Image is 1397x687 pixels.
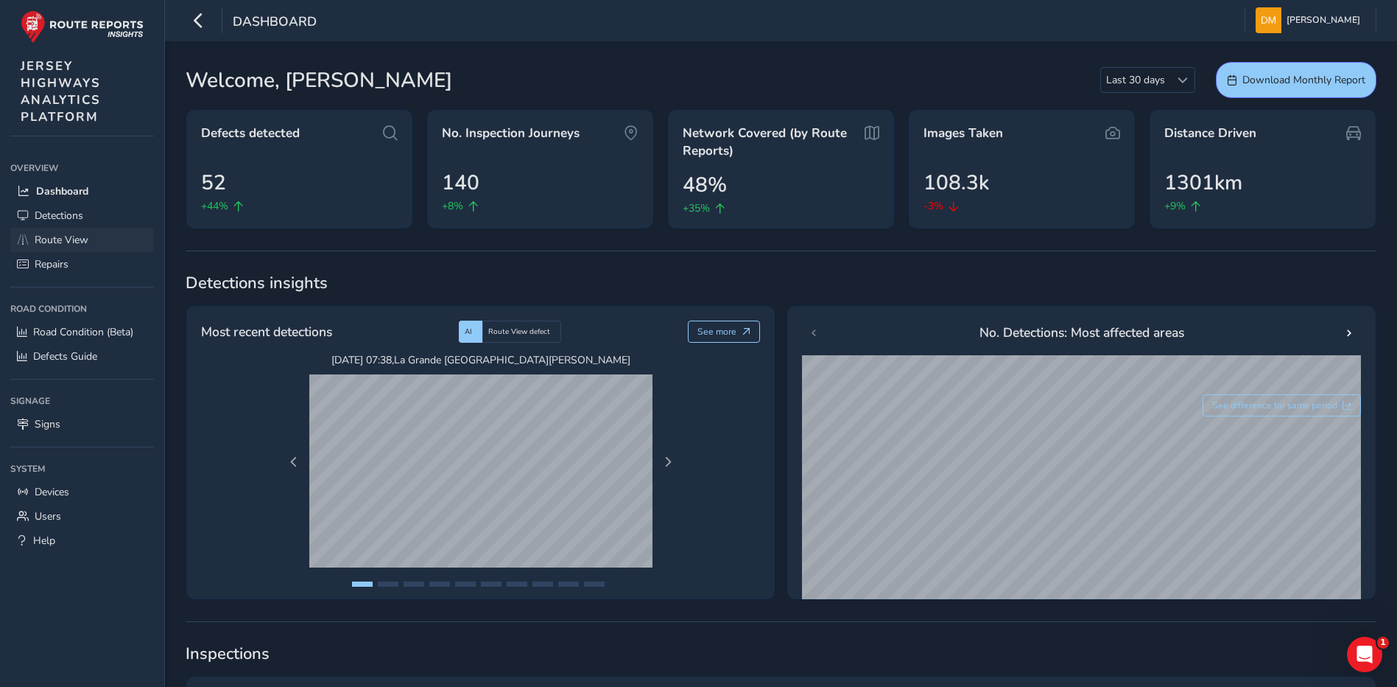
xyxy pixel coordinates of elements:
[10,203,154,228] a: Detections
[10,157,154,179] div: Overview
[1256,7,1281,33] img: diamond-layout
[1216,62,1376,98] button: Download Monthly Report
[10,228,154,252] a: Route View
[1101,68,1170,92] span: Last 30 days
[10,480,154,504] a: Devices
[201,322,332,341] span: Most recent detections
[532,582,553,587] button: Page 8
[10,412,154,436] a: Signs
[201,198,228,214] span: +44%
[459,321,482,343] div: AI
[1377,637,1389,649] span: 1
[10,390,154,412] div: Signage
[21,10,144,43] img: rr logo
[658,452,678,472] button: Next Page
[378,582,398,587] button: Page 2
[1347,637,1382,672] iframe: Intercom live chat
[233,13,317,33] span: Dashboard
[923,167,989,198] span: 108.3k
[979,323,1184,342] span: No. Detections: Most affected areas
[455,582,476,587] button: Page 5
[429,582,450,587] button: Page 4
[201,125,300,142] span: Defects detected
[10,529,154,553] a: Help
[482,321,561,343] div: Route View defect
[10,298,154,320] div: Road Condition
[1287,7,1360,33] span: [PERSON_NAME]
[35,233,88,247] span: Route View
[36,184,88,198] span: Dashboard
[442,125,580,142] span: No. Inspection Journeys
[481,582,502,587] button: Page 6
[35,485,69,499] span: Devices
[35,417,60,431] span: Signs
[201,167,226,198] span: 52
[697,326,736,338] span: See more
[1164,125,1256,142] span: Distance Driven
[683,170,727,200] span: 48%
[1203,394,1362,416] button: See difference for same period
[35,209,83,223] span: Detections
[923,198,943,214] span: -3%
[688,321,761,343] button: See more
[186,65,452,96] span: Welcome, [PERSON_NAME]
[10,252,154,276] a: Repairs
[442,167,479,198] span: 140
[683,200,710,216] span: +35%
[1256,7,1365,33] button: [PERSON_NAME]
[10,179,154,203] a: Dashboard
[186,643,1376,665] span: Inspections
[33,534,55,548] span: Help
[558,582,579,587] button: Page 9
[33,349,97,363] span: Defects Guide
[923,125,1003,142] span: Images Taken
[284,452,304,472] button: Previous Page
[507,582,527,587] button: Page 7
[442,198,463,214] span: +8%
[33,325,133,339] span: Road Condition (Beta)
[10,320,154,344] a: Road Condition (Beta)
[1242,73,1365,87] span: Download Monthly Report
[21,57,101,125] span: JERSEY HIGHWAYS ANALYTICS PLATFORM
[309,353,652,367] span: [DATE] 07:38 , La Grande [GEOGRAPHIC_DATA][PERSON_NAME]
[10,458,154,480] div: System
[404,582,424,587] button: Page 3
[352,582,373,587] button: Page 1
[584,582,605,587] button: Page 10
[683,125,859,159] span: Network Covered (by Route Reports)
[1212,400,1337,411] span: See difference for same period
[10,344,154,369] a: Defects Guide
[186,272,1376,294] span: Detections insights
[465,327,472,337] span: AI
[35,509,61,523] span: Users
[10,504,154,529] a: Users
[1164,167,1242,198] span: 1301km
[488,327,550,337] span: Route View defect
[35,257,68,271] span: Repairs
[1164,198,1186,214] span: +9%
